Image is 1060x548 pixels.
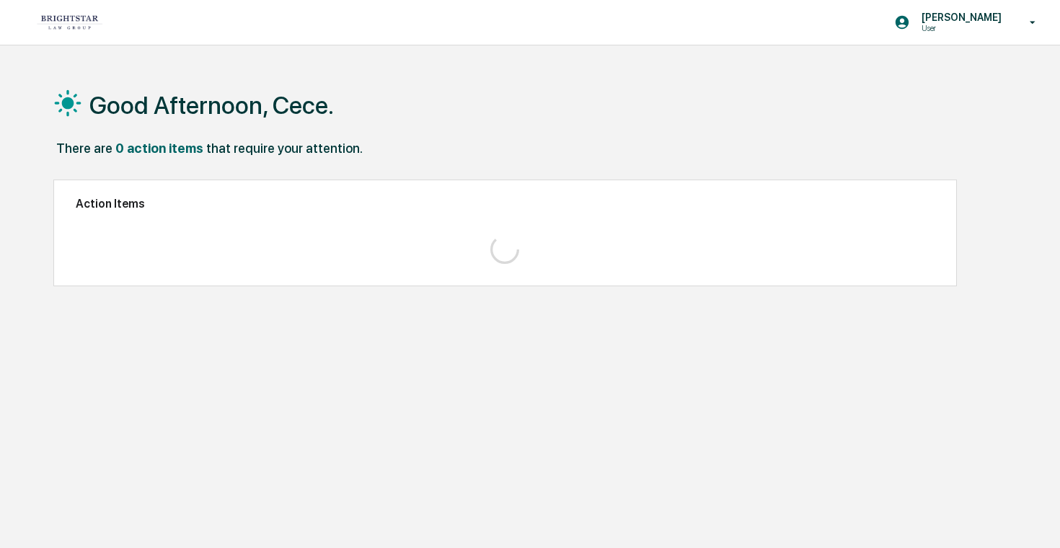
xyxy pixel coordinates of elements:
[35,14,104,30] img: logo
[56,141,112,156] div: There are
[115,141,203,156] div: 0 action items
[910,12,1009,23] p: [PERSON_NAME]
[206,141,363,156] div: that require your attention.
[910,23,1009,33] p: User
[76,197,935,211] h2: Action Items
[89,91,334,120] h1: Good Afternoon, Cece.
